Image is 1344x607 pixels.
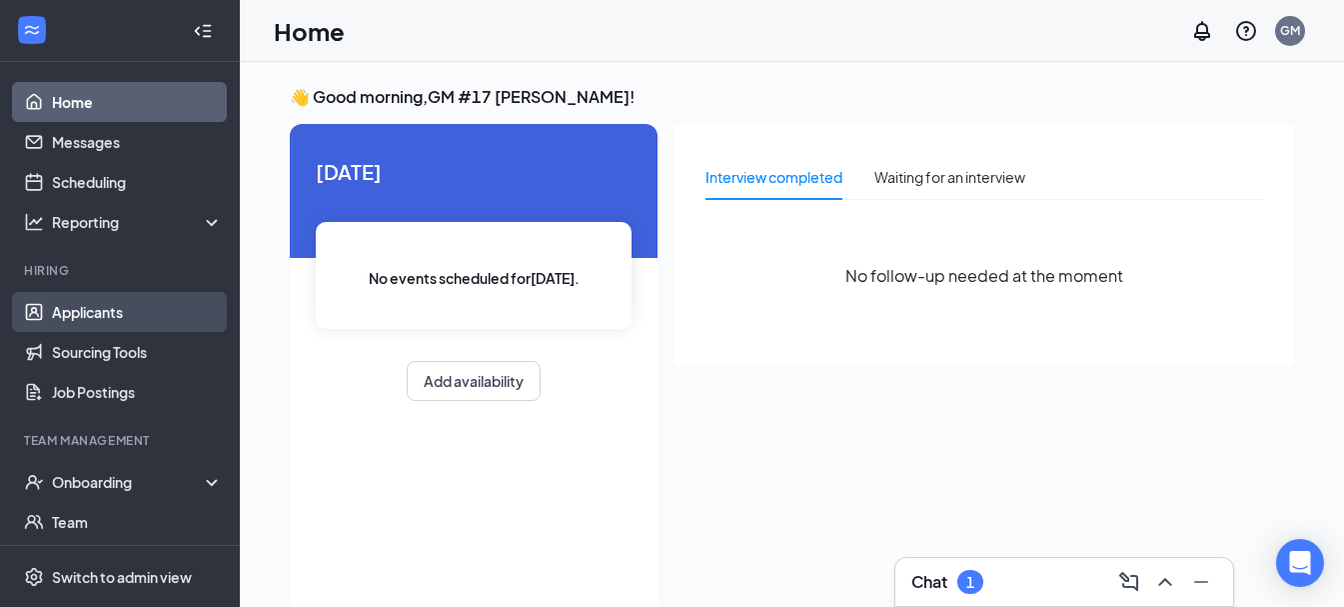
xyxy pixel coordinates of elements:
div: GM [1280,22,1300,39]
a: Sourcing Tools [52,332,223,372]
a: Scheduling [52,162,223,202]
h3: Chat [911,571,947,593]
svg: Minimize [1189,570,1213,594]
svg: ChevronUp [1153,570,1177,594]
div: Interview completed [705,166,842,188]
div: Team Management [24,432,219,449]
svg: ComposeMessage [1117,570,1141,594]
div: 1 [966,574,974,591]
svg: Collapse [193,21,213,41]
svg: WorkstreamLogo [22,20,42,40]
span: No events scheduled for [DATE] . [369,267,580,289]
svg: Analysis [24,212,44,232]
div: Onboarding [52,472,206,492]
svg: Notifications [1190,19,1214,43]
svg: UserCheck [24,472,44,492]
a: Home [52,82,223,122]
a: Documents [52,542,223,582]
a: Applicants [52,292,223,332]
button: Minimize [1185,566,1217,598]
h1: Home [274,14,345,48]
div: Waiting for an interview [874,166,1025,188]
h3: 👋 Good morning, GM #17 [PERSON_NAME] ! [290,86,1294,108]
button: Add availability [407,361,541,401]
a: Job Postings [52,372,223,412]
div: Open Intercom Messenger [1276,539,1324,587]
span: No follow-up needed at the moment [845,263,1123,288]
div: Hiring [24,262,219,279]
button: ComposeMessage [1113,566,1145,598]
a: Team [52,502,223,542]
button: ChevronUp [1149,566,1181,598]
a: Messages [52,122,223,162]
span: [DATE] [316,156,632,187]
div: Reporting [52,212,224,232]
svg: QuestionInfo [1234,19,1258,43]
svg: Settings [24,567,44,587]
div: Switch to admin view [52,567,192,587]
